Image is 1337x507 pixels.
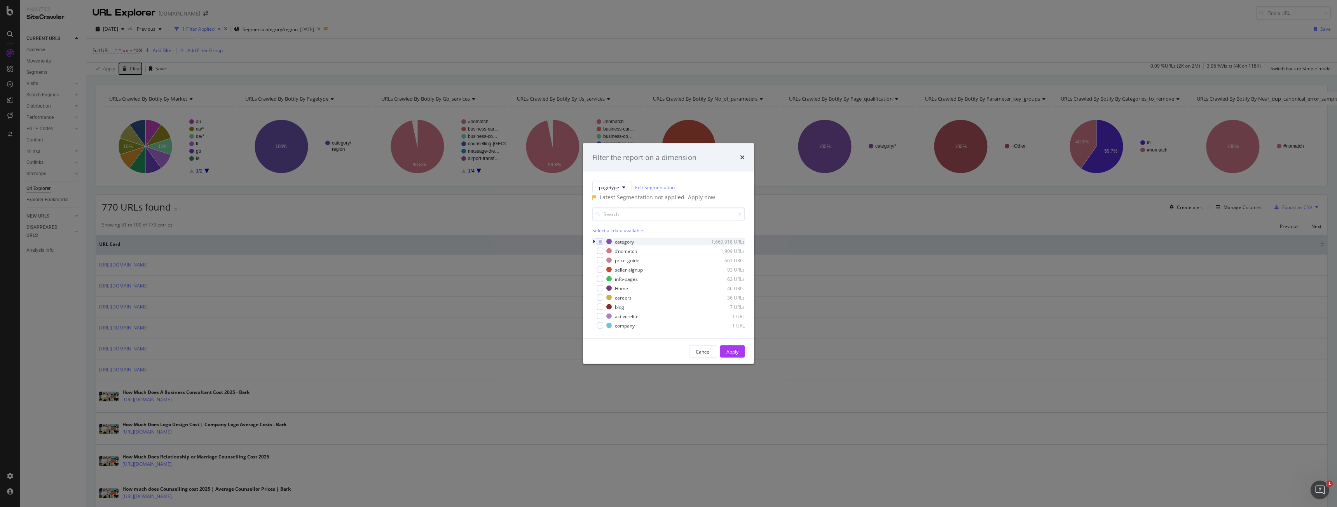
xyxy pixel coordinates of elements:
[592,207,745,221] input: Search
[600,193,686,201] div: Latest Segmentation not applied
[707,294,745,301] div: 36 URLs
[726,348,738,355] div: Apply
[583,143,754,364] div: modal
[720,345,745,358] button: Apply
[615,257,639,263] div: price-guide
[707,238,745,245] div: 1,660,918 URLs
[635,183,675,191] a: Edit Segmentation
[686,193,715,201] div: - Apply now
[707,257,745,263] div: 661 URLs
[615,303,624,310] div: blog
[592,227,745,234] div: Select all data available
[707,247,745,254] div: 1,909 URLs
[599,184,619,190] span: pagetype
[1327,481,1333,487] span: 1
[592,181,632,193] button: pagetype
[707,322,745,329] div: 1 URL
[615,275,638,282] div: info-pages
[696,348,710,355] div: Cancel
[740,152,745,162] div: times
[689,345,717,358] button: Cancel
[615,313,639,319] div: active-elite
[707,275,745,282] div: 62 URLs
[615,322,635,329] div: company
[615,294,632,301] div: careers
[707,285,745,291] div: 46 URLs
[592,152,696,162] div: Filter the report on a dimension
[615,266,643,273] div: seller-signup
[615,285,628,291] div: Home
[615,247,637,254] div: #nomatch
[707,313,745,319] div: 1 URL
[707,266,745,273] div: 93 URLs
[1311,481,1329,499] iframe: Intercom live chat
[615,238,634,245] div: category
[707,303,745,310] div: 7 URLs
